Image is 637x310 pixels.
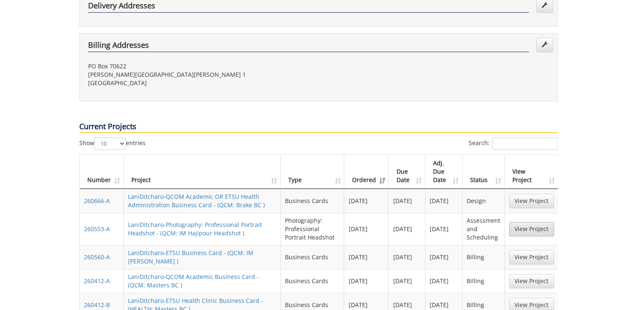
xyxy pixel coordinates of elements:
[389,269,426,293] td: [DATE]
[462,245,505,269] td: Billing
[281,155,345,189] th: Type: activate to sort column ascending
[426,245,462,269] td: [DATE]
[505,155,558,189] th: View Project: activate to sort column ascending
[88,70,312,79] p: [PERSON_NAME][GEOGRAPHIC_DATA][PERSON_NAME] 1
[389,155,426,189] th: Due Date: activate to sort column ascending
[426,213,462,245] td: [DATE]
[79,137,146,150] label: Show entries
[128,193,265,209] a: LaniDitcharo-QCOM Academic OR ETSU Health Administration Business Card - (QCM: Brake BC )
[88,79,312,87] p: [GEOGRAPHIC_DATA]
[84,301,110,309] a: 260412-B
[79,121,558,133] p: Current Projects
[462,189,505,213] td: Design
[128,221,262,237] a: LaniDitcharo-Photography: Professional Portrait Headshot - (QCM: IM Hajipour Headshot )
[281,245,345,269] td: Business Cards
[84,197,110,205] a: 260666-A
[509,250,554,264] a: View Project
[462,213,505,245] td: Assessment and Scheduling
[88,62,312,70] p: PO Box 70622
[344,269,389,293] td: [DATE]
[469,137,558,150] label: Search:
[389,245,426,269] td: [DATE]
[509,274,554,288] a: View Project
[128,273,259,289] a: LaniDitcharo-QCOM Academic Business Card - (QCM: Masters BC )
[281,189,345,213] td: Business Cards
[281,213,345,245] td: Photography: Professional Portrait Headshot
[509,222,554,236] a: View Project
[124,155,281,189] th: Project: activate to sort column ascending
[344,189,389,213] td: [DATE]
[84,277,110,285] a: 260412-A
[281,269,345,293] td: Business Cards
[344,155,389,189] th: Ordered: activate to sort column ascending
[344,245,389,269] td: [DATE]
[536,38,553,52] a: Edit Addresses
[426,269,462,293] td: [DATE]
[128,249,253,265] a: LaniDitcharo-ETSU Business Card - (QCM: IM [PERSON_NAME] )
[462,269,505,293] td: Billing
[94,137,126,150] select: Showentries
[88,2,529,13] h4: Delivery Addresses
[462,155,505,189] th: Status: activate to sort column ascending
[88,41,529,52] h4: Billing Addresses
[344,213,389,245] td: [DATE]
[84,225,110,233] a: 260553-A
[426,155,462,189] th: Adj. Due Date: activate to sort column ascending
[509,194,554,208] a: View Project
[492,137,558,150] input: Search:
[389,189,426,213] td: [DATE]
[426,189,462,213] td: [DATE]
[80,155,124,189] th: Number: activate to sort column ascending
[84,253,110,261] a: 260560-A
[389,213,426,245] td: [DATE]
